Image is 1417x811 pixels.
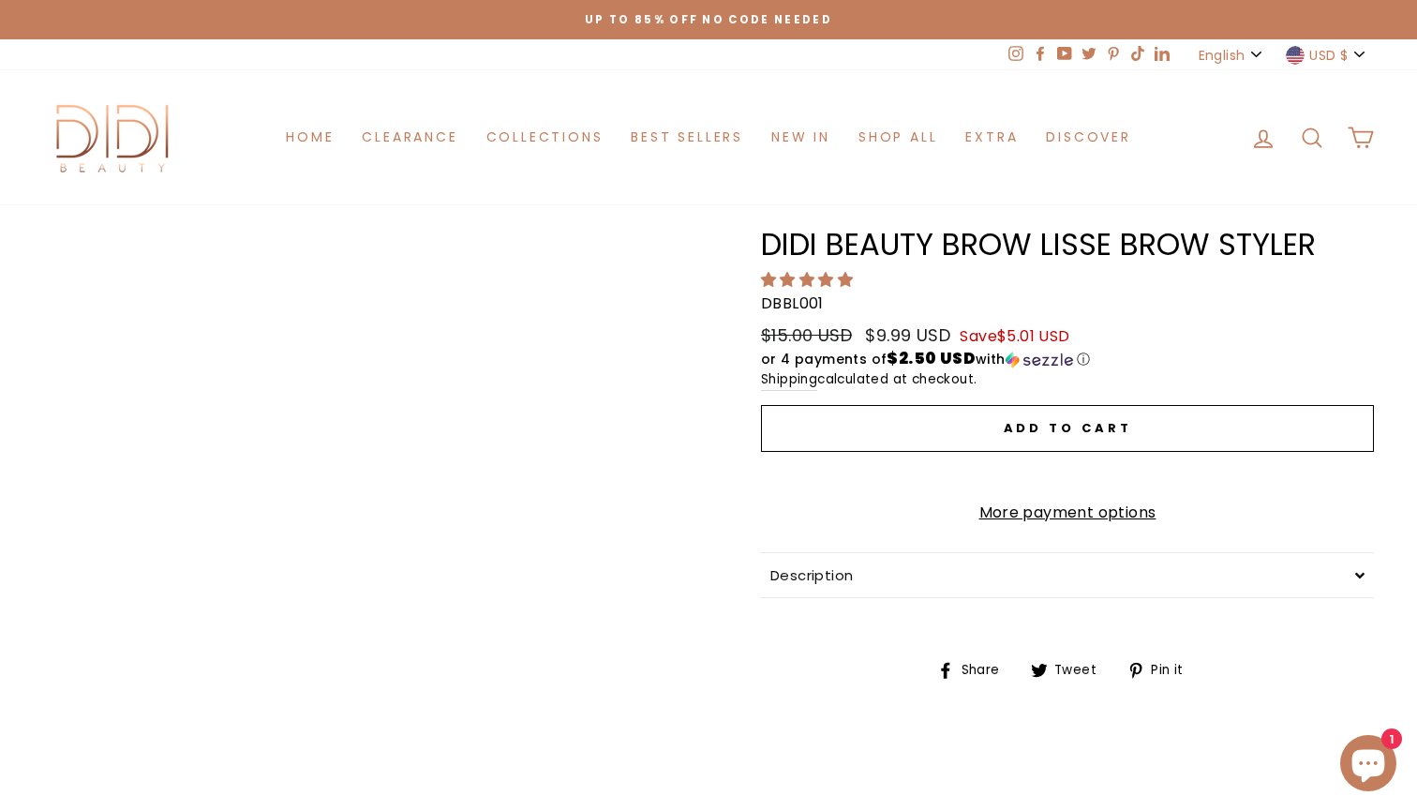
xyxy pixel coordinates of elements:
span: Tweet [1052,660,1111,681]
button: USD $ [1280,39,1374,70]
a: Extra [951,120,1032,155]
a: Shipping [761,369,817,391]
span: USD $ [1309,45,1348,66]
a: Home [272,120,348,155]
span: English [1199,45,1245,66]
a: Shop All [844,120,951,155]
img: Sezzle [1006,352,1073,368]
ul: Primary [272,120,1144,155]
a: Discover [1032,120,1144,155]
a: Collections [472,120,618,155]
span: Add to cart [1004,419,1132,437]
inbox-online-store-chat: Shopify online store chat [1335,735,1402,796]
span: Share [959,660,1014,681]
span: $2.50 USD [887,347,976,369]
button: English [1193,39,1271,70]
span: Save [960,325,1069,347]
span: Pin it [1148,660,1197,681]
a: Clearance [348,120,471,155]
h1: Didi Beauty Brow Lisse Brow Styler [761,230,1374,260]
button: Add to cart [761,405,1374,452]
span: 5.00 stars [761,269,857,291]
span: $5.01 USD [997,325,1070,347]
span: Description [770,565,853,585]
img: Didi Beauty Co. [43,98,184,176]
div: or 4 payments of$2.50 USDwithSezzle Click to learn more about Sezzle [761,350,1374,369]
div: or 4 payments of with [761,350,1374,369]
small: calculated at checkout. [761,369,1374,391]
a: More payment options [761,501,1374,525]
span: $15.00 USD [761,323,852,347]
a: New in [757,120,844,155]
a: Best Sellers [617,120,757,155]
span: $9.99 USD [865,323,950,347]
p: DBBL001 [761,292,1374,316]
span: Up to 85% off NO CODE NEEDED [585,12,832,27]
